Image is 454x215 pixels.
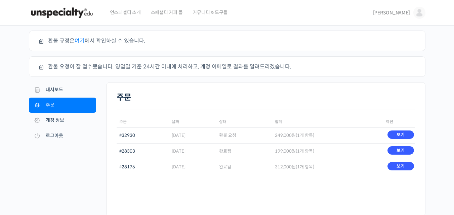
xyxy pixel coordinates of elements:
[119,132,135,138] a: #32930
[48,36,414,45] li: 환불 규정은 에서 확인하실 수 있습니다.
[275,164,296,170] span: 312,000
[386,119,393,124] span: 액션
[119,119,127,124] span: 주문
[216,143,272,159] td: 완료됨
[75,37,85,44] a: 여기
[275,148,296,154] span: 199,000
[387,146,414,155] a: 보기
[216,127,272,143] td: 환불 요청
[292,148,296,154] span: 원
[29,98,96,113] a: 주문
[29,113,96,128] a: 계정 정보
[216,159,272,175] td: 완료됨
[292,164,296,170] span: 원
[275,132,296,138] span: 249,000
[29,82,96,98] a: 대시보드
[373,10,410,16] span: [PERSON_NAME]
[387,162,414,170] a: 보기
[272,159,383,175] td: (1개 항목)
[272,127,383,143] td: (1개 항목)
[219,119,226,124] span: 상태
[172,132,185,138] time: [DATE]
[272,143,383,159] td: (1개 항목)
[172,148,185,154] time: [DATE]
[275,119,282,124] span: 합계
[119,164,135,170] a: #28176
[292,132,296,138] span: 원
[119,148,135,154] a: #28303
[387,130,414,139] a: 보기
[117,93,415,102] h2: 주문
[48,62,414,71] li: 환불 요청이 잘 접수됐습니다. 영업일 기준 24시간 이내에 처리하고, 계정 이메일로 결과를 알려드리겠습니다.
[172,164,185,170] time: [DATE]
[172,119,179,124] span: 날짜
[29,128,96,144] a: 로그아웃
